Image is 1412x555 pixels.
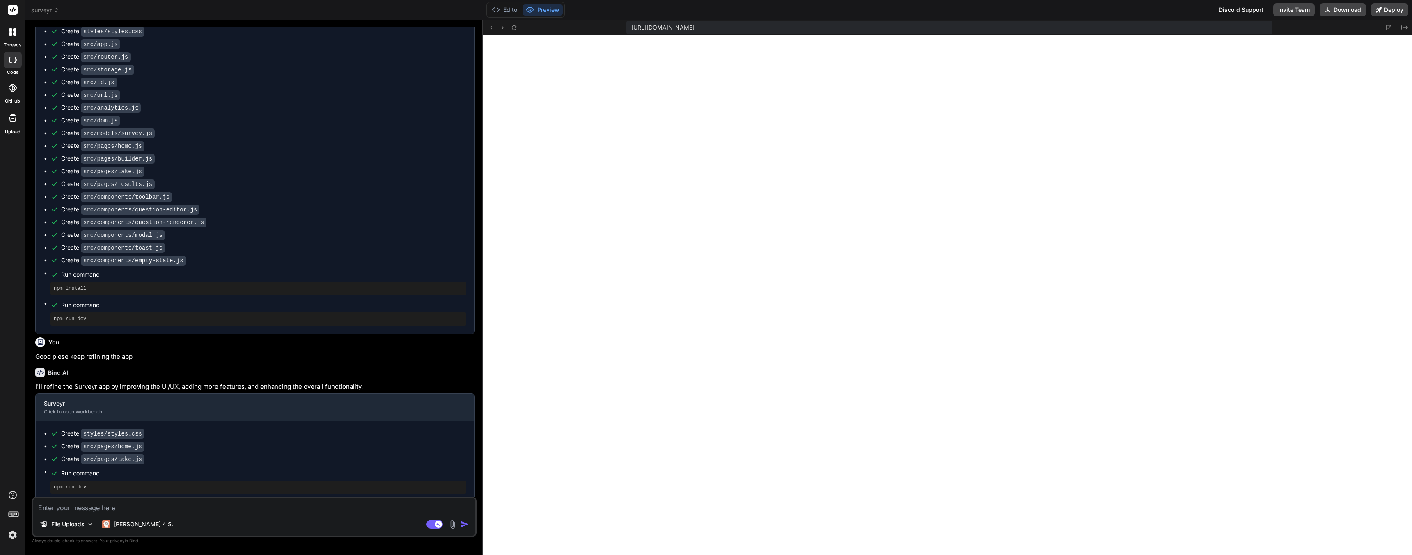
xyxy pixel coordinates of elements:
[48,369,68,377] h6: Bind AI
[81,243,165,253] code: src/components/toast.js
[1320,3,1366,16] button: Download
[44,408,453,415] div: Click to open Workbench
[483,35,1412,555] iframe: Preview
[61,27,144,36] div: Create
[61,142,144,150] div: Create
[61,180,155,188] div: Create
[1214,3,1268,16] div: Discord Support
[36,394,461,421] button: SurveyrClick to open Workbench
[81,78,117,87] code: src/id.js
[81,65,134,75] code: src/storage.js
[7,69,18,76] label: code
[81,116,120,126] code: src/dom.js
[61,193,172,201] div: Create
[81,141,144,151] code: src/pages/home.js
[81,90,120,100] code: src/url.js
[61,91,120,99] div: Create
[102,520,110,528] img: Claude 4 Sonnet
[54,316,463,322] pre: npm run dev
[35,382,475,392] p: I'll refine the Surveyr app by improving the UI/UX, adding more features, and enhancing the overa...
[35,352,475,362] p: Good plese keep refining the app
[61,256,186,265] div: Create
[54,285,463,292] pre: npm install
[61,442,144,451] div: Create
[87,521,94,528] img: Pick Models
[81,167,144,177] code: src/pages/take.js
[114,520,175,528] p: [PERSON_NAME] 4 S..
[81,429,144,439] code: styles/styles.css
[81,179,155,189] code: src/pages/results.js
[5,128,21,135] label: Upload
[81,218,206,227] code: src/components/question-renderer.js
[1273,3,1315,16] button: Invite Team
[61,218,206,227] div: Create
[61,53,131,61] div: Create
[4,41,21,48] label: threads
[61,429,144,438] div: Create
[61,65,134,74] div: Create
[61,116,120,125] div: Create
[61,129,155,138] div: Create
[1371,3,1408,16] button: Deploy
[61,78,117,87] div: Create
[81,205,199,215] code: src/components/question-editor.js
[48,338,60,346] h6: You
[44,399,453,408] div: Surveyr
[54,484,463,491] pre: npm run dev
[488,4,523,16] button: Editor
[81,103,141,113] code: src/analytics.js
[81,39,120,49] code: src/app.js
[61,154,155,163] div: Create
[61,167,144,176] div: Create
[81,454,144,464] code: src/pages/take.js
[61,301,466,309] span: Run command
[81,27,144,37] code: styles/styles.css
[81,256,186,266] code: src/components/empty-state.js
[61,205,199,214] div: Create
[32,537,477,545] p: Always double-check its answers. Your in Bind
[81,154,155,164] code: src/pages/builder.js
[631,23,695,32] span: [URL][DOMAIN_NAME]
[81,52,131,62] code: src/router.js
[51,520,84,528] p: File Uploads
[61,469,466,477] span: Run command
[31,6,59,14] span: surveyr
[81,230,165,240] code: src/components/modal.js
[81,442,144,452] code: src/pages/home.js
[61,231,165,239] div: Create
[461,520,469,528] img: icon
[5,98,20,105] label: GitHub
[61,271,466,279] span: Run command
[61,455,144,463] div: Create
[81,192,172,202] code: src/components/toolbar.js
[6,528,20,542] img: settings
[81,128,155,138] code: src/models/survey.js
[110,538,125,543] span: privacy
[448,520,457,529] img: attachment
[61,40,120,48] div: Create
[61,103,141,112] div: Create
[61,243,165,252] div: Create
[523,4,563,16] button: Preview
